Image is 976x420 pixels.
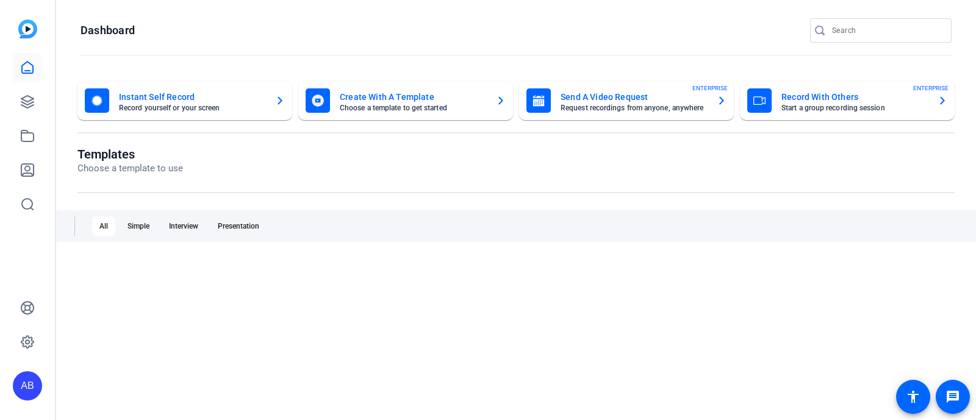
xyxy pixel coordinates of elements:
[77,147,183,162] h1: Templates
[162,216,206,236] div: Interview
[92,216,115,236] div: All
[906,390,920,404] mat-icon: accessibility
[77,81,292,120] button: Instant Self RecordRecord yourself or your screen
[561,104,707,112] mat-card-subtitle: Request recordings from anyone, anywhere
[81,23,135,38] h1: Dashboard
[913,84,949,93] span: ENTERPRISE
[519,81,734,120] button: Send A Video RequestRequest recordings from anyone, anywhereENTERPRISE
[119,104,265,112] mat-card-subtitle: Record yourself or your screen
[561,90,707,104] mat-card-title: Send A Video Request
[77,162,183,176] p: Choose a template to use
[298,81,513,120] button: Create With A TemplateChoose a template to get started
[692,84,728,93] span: ENTERPRISE
[740,81,955,120] button: Record With OthersStart a group recording sessionENTERPRISE
[945,390,960,404] mat-icon: message
[120,216,157,236] div: Simple
[13,371,42,400] div: AB
[832,23,942,38] input: Search
[18,20,37,38] img: blue-gradient.svg
[119,90,265,104] mat-card-title: Instant Self Record
[340,90,486,104] mat-card-title: Create With A Template
[781,90,928,104] mat-card-title: Record With Others
[781,104,928,112] mat-card-subtitle: Start a group recording session
[210,216,267,236] div: Presentation
[340,104,486,112] mat-card-subtitle: Choose a template to get started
